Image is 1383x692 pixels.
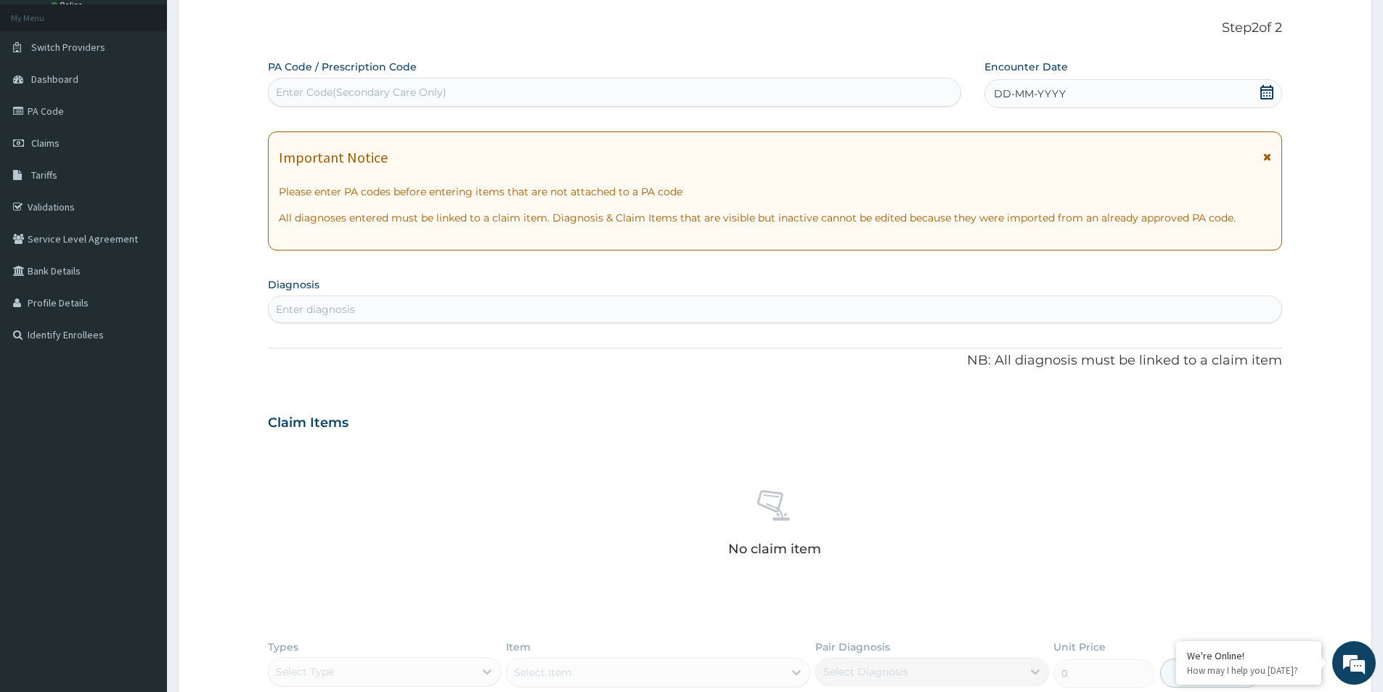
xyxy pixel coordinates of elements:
[268,277,319,292] label: Diagnosis
[84,183,200,330] span: We're online!
[268,20,1282,36] p: Step 2 of 2
[31,41,105,54] span: Switch Providers
[268,415,348,431] h3: Claim Items
[7,396,277,447] textarea: Type your message and hit 'Enter'
[279,150,388,166] h1: Important Notice
[268,351,1282,370] p: NB: All diagnosis must be linked to a claim item
[76,81,244,100] div: Chat with us now
[31,168,57,182] span: Tariffs
[31,73,78,86] span: Dashboard
[984,60,1068,74] label: Encounter Date
[268,60,417,74] label: PA Code / Prescription Code
[728,542,821,556] p: No claim item
[1187,649,1310,662] div: We're Online!
[276,302,355,317] div: Enter diagnosis
[31,137,60,150] span: Claims
[994,86,1066,101] span: DD-MM-YYYY
[279,211,1271,225] p: All diagnoses entered must be linked to a claim item. Diagnosis & Claim Items that are visible bu...
[27,73,59,109] img: d_794563401_company_1708531726252_794563401
[238,7,273,42] div: Minimize live chat window
[279,184,1271,199] p: Please enter PA codes before entering items that are not attached to a PA code
[276,85,446,99] div: Enter Code(Secondary Care Only)
[1187,664,1310,677] p: How may I help you today?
